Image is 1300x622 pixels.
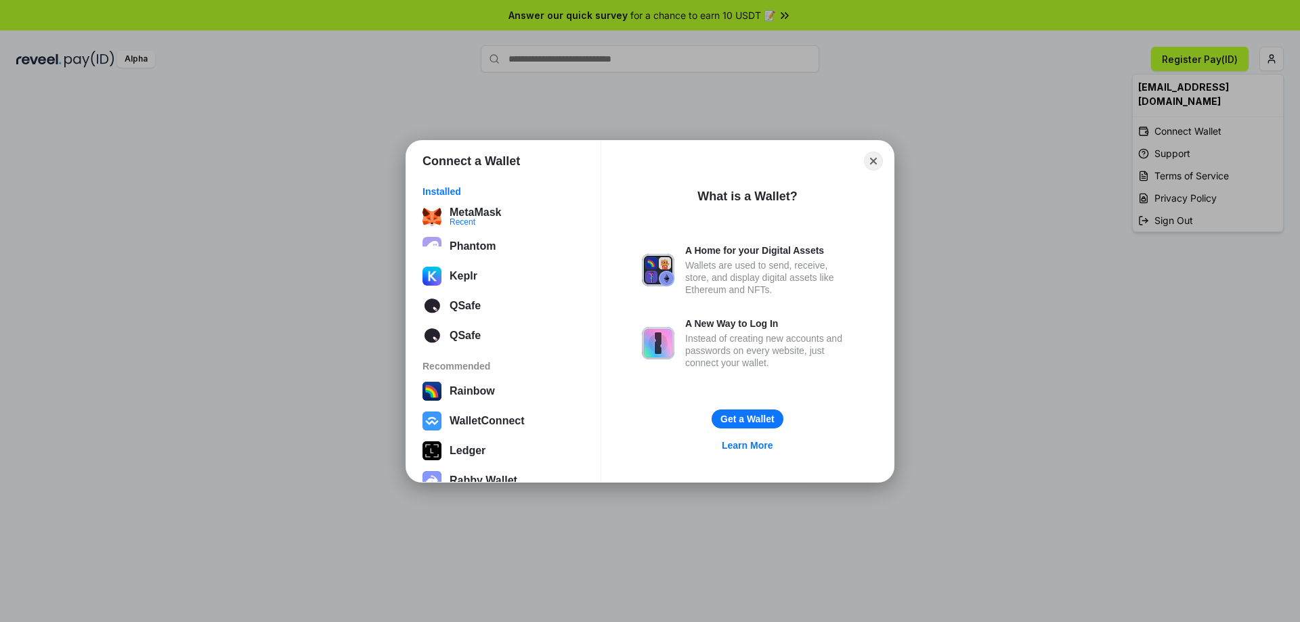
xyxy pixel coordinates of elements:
[450,474,517,487] div: Rabby Wallet
[450,330,481,342] div: QSafe
[714,437,781,454] a: Learn More
[450,300,481,312] div: QSafe
[418,203,588,230] button: MetaMaskRecent
[422,237,441,256] img: epq2vO3P5aLWl15yRS7Q49p1fHTx2Sgh99jU3kfXv7cnPATIVQHAx5oQs66JWv3SWEjHOsb3kKgmE5WNBxBId7C8gm8wEgOvz...
[450,217,501,225] div: Recent
[685,317,853,330] div: A New Way to Log In
[422,296,441,315] img: svg+xml;base64,PD94bWwgdmVyc2lvbj0iMS4wIiBlbmNvZGluZz0iVVRGLTgiPz4KPHN2ZyB2ZXJzaW9uPSIxLjEiIHhtbG...
[418,292,588,319] button: QSafe
[450,206,501,218] div: MetaMask
[720,413,775,425] div: Get a Wallet
[422,441,441,460] img: svg+xml,%3Csvg%20xmlns%3D%22http%3A%2F%2Fwww.w3.org%2F2000%2Fsvg%22%20width%3D%2228%22%20height%3...
[712,409,783,428] button: Get a Wallet
[722,439,773,451] div: Learn More
[422,267,441,286] img: ByMCUfJCc2WaAAAAAElFTkSuQmCC
[864,152,883,171] button: Close
[685,332,853,369] div: Instead of creating new accounts and passwords on every website, just connect your wallet.
[450,270,477,282] div: Keplr
[642,254,674,286] img: svg+xml,%3Csvg%20xmlns%3D%22http%3A%2F%2Fwww.w3.org%2F2000%2Fsvg%22%20fill%3D%22none%22%20viewBox...
[685,244,853,257] div: A Home for your Digital Assets
[422,360,584,372] div: Recommended
[642,327,674,359] img: svg+xml,%3Csvg%20xmlns%3D%22http%3A%2F%2Fwww.w3.org%2F2000%2Fsvg%22%20fill%3D%22none%22%20viewBox...
[422,412,441,430] img: svg+xml,%3Csvg%20width%3D%2228%22%20height%3D%2228%22%20viewBox%3D%220%200%2028%2028%22%20fill%3D...
[418,263,588,290] button: Keplr
[450,415,525,427] div: WalletConnect
[422,382,441,401] img: svg+xml,%3Csvg%20width%3D%22120%22%20height%3D%22120%22%20viewBox%3D%220%200%20120%20120%22%20fil...
[418,322,588,349] button: QSafe
[450,385,495,397] div: Rainbow
[418,437,588,464] button: Ledger
[422,326,441,345] img: svg+xml;base64,PD94bWwgdmVyc2lvbj0iMS4wIiBlbmNvZGluZz0iVVRGLTgiPz4KPHN2ZyB2ZXJzaW9uPSIxLjEiIHhtbG...
[418,233,588,260] button: Phantom
[450,240,496,252] div: Phantom
[418,407,588,435] button: WalletConnect
[418,378,588,405] button: Rainbow
[697,188,797,204] div: What is a Wallet?
[422,185,584,198] div: Installed
[422,153,520,169] h1: Connect a Wallet
[685,259,853,296] div: Wallets are used to send, receive, store, and display digital assets like Ethereum and NFTs.
[450,445,485,457] div: Ledger
[422,471,441,490] img: svg+xml,%3Csvg%20xmlns%3D%22http%3A%2F%2Fwww.w3.org%2F2000%2Fsvg%22%20fill%3D%22none%22%20viewBox...
[422,207,441,226] img: svg+xml;base64,PHN2ZyB3aWR0aD0iMzUiIGhlaWdodD0iMzQiIHZpZXdCb3g9IjAgMCAzNSAzNCIgZmlsbD0ibm9uZSIgeG...
[418,467,588,494] button: Rabby Wallet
